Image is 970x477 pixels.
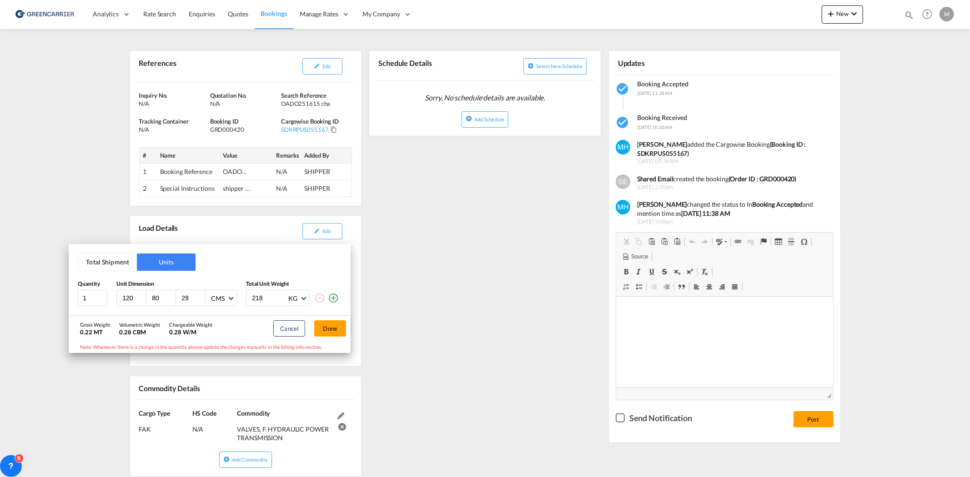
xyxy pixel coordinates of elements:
[116,280,237,288] div: Unit Dimension
[137,253,196,271] button: Units
[181,294,205,302] input: H
[251,290,287,306] input: Enter weight
[169,328,212,336] div: 0.28 W/M
[119,328,160,336] div: 0.28 CBM
[273,320,305,337] button: Cancel
[314,293,325,303] md-icon: icon-minus-circle-outline
[169,321,212,328] div: Chargeable Weight
[246,280,342,288] div: Total Unit Weight
[314,320,346,337] button: Done
[288,294,297,302] div: KG
[328,293,339,303] md-icon: icon-plus-circle-outline
[151,294,176,302] input: W
[69,341,351,353] div: Note: Whenever there is a change in the quantity, please update the charges manually in the billi...
[80,321,110,328] div: Gross Weight
[78,280,107,288] div: Quantity
[211,294,225,302] div: CMS
[9,9,208,19] body: Editor, editor2
[121,294,146,302] input: L
[78,290,107,306] input: Qty
[119,321,160,328] div: Volumetric Weight
[78,253,137,271] button: Total Shipment
[80,328,110,336] div: 0.22 MT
